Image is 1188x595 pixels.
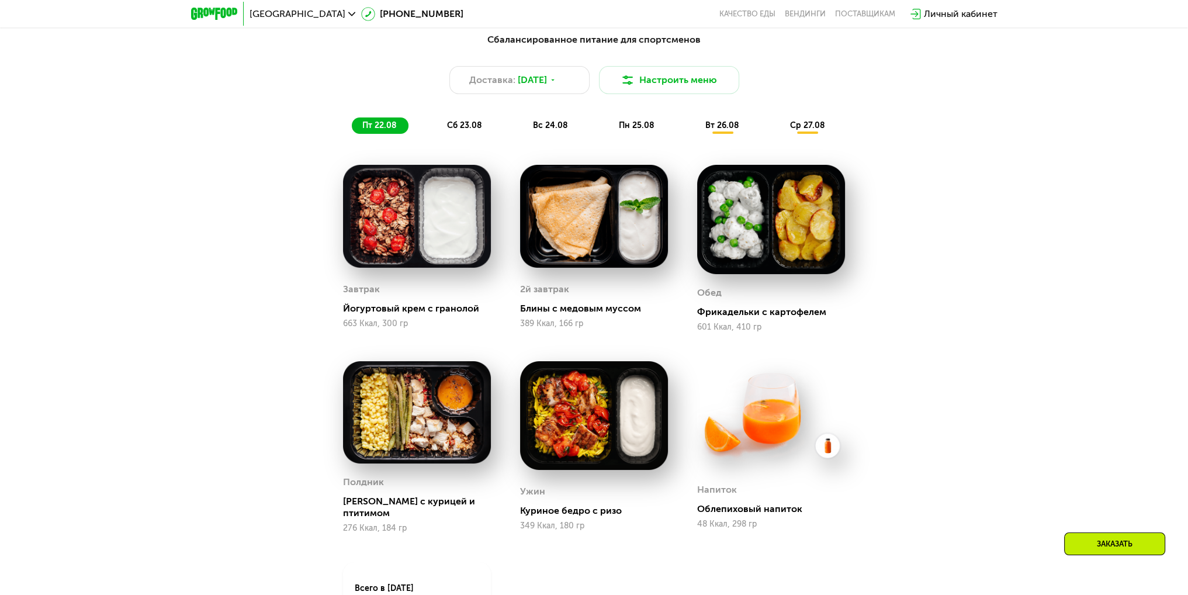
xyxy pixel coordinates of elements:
[343,281,380,298] div: Завтрак
[533,120,568,130] span: вс 24.08
[343,524,491,533] div: 276 Ккал, 184 гр
[697,481,737,499] div: Напиток
[248,33,940,47] div: Сбалансированное питание для спортсменов
[520,319,668,328] div: 389 Ккал, 166 гр
[599,66,739,94] button: Настроить меню
[362,120,397,130] span: пт 22.08
[469,73,515,87] span: Доставка:
[619,120,654,130] span: пн 25.08
[785,9,826,19] a: Вендинги
[343,303,500,314] div: Йогуртовый крем с гранолой
[343,496,500,519] div: [PERSON_NAME] с курицей и птитимом
[447,120,482,130] span: сб 23.08
[924,7,997,21] div: Личный кабинет
[250,9,345,19] span: [GEOGRAPHIC_DATA]
[520,521,668,531] div: 349 Ккал, 180 гр
[1064,532,1165,555] div: Заказать
[719,9,775,19] a: Качество еды
[789,120,825,130] span: ср 27.08
[520,483,545,500] div: Ужин
[705,120,739,130] span: вт 26.08
[697,520,845,529] div: 48 Ккал, 298 гр
[361,7,463,21] a: [PHONE_NUMBER]
[697,503,854,515] div: Облепиховый напиток
[520,303,677,314] div: Блины с медовым муссом
[343,319,491,328] div: 663 Ккал, 300 гр
[520,505,677,517] div: Куриное бедро с ризо
[343,473,384,491] div: Полдник
[518,73,547,87] span: [DATE]
[697,306,854,318] div: Фрикадельки с картофелем
[835,9,895,19] div: поставщикам
[520,281,569,298] div: 2й завтрак
[697,284,722,302] div: Обед
[697,323,845,332] div: 601 Ккал, 410 гр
